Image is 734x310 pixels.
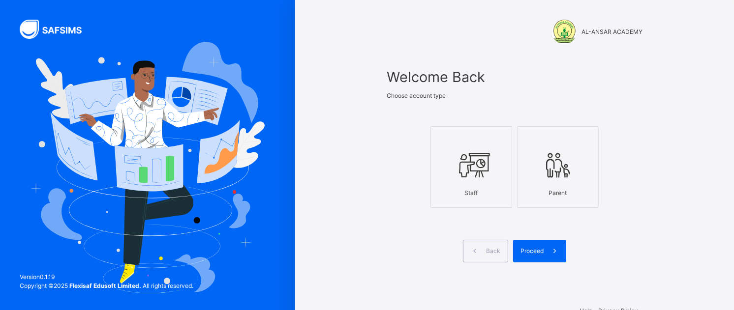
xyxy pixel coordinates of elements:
span: AL-ANSAR ACADEMY [581,28,642,36]
span: Copyright © 2025 All rights reserved. [20,282,193,289]
span: Proceed [520,247,544,255]
span: Choose account type [387,92,446,99]
span: Version 0.1.19 [20,273,193,282]
span: Back [486,247,500,255]
img: SAFSIMS Logo [20,20,93,39]
div: Parent [522,184,593,202]
div: Staff [436,184,507,202]
img: Hero Image [31,42,265,293]
strong: Flexisaf Edusoft Limited. [69,282,141,289]
span: Welcome Back [387,66,642,87]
